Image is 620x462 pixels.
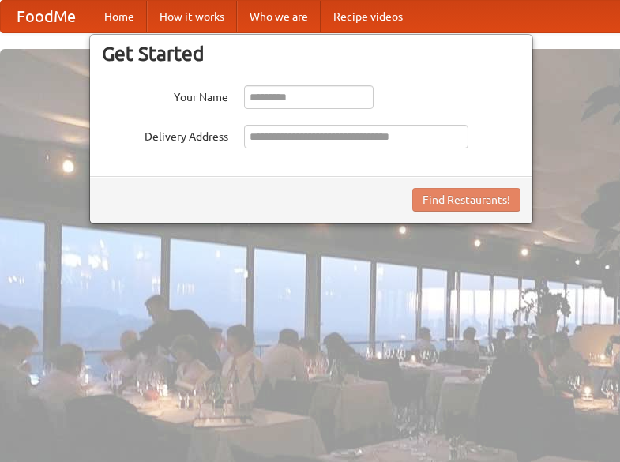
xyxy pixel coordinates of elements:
[321,1,415,32] a: Recipe videos
[102,42,520,66] h3: Get Started
[102,125,228,145] label: Delivery Address
[412,188,520,212] button: Find Restaurants!
[1,1,92,32] a: FoodMe
[92,1,147,32] a: Home
[237,1,321,32] a: Who we are
[147,1,237,32] a: How it works
[102,85,228,105] label: Your Name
